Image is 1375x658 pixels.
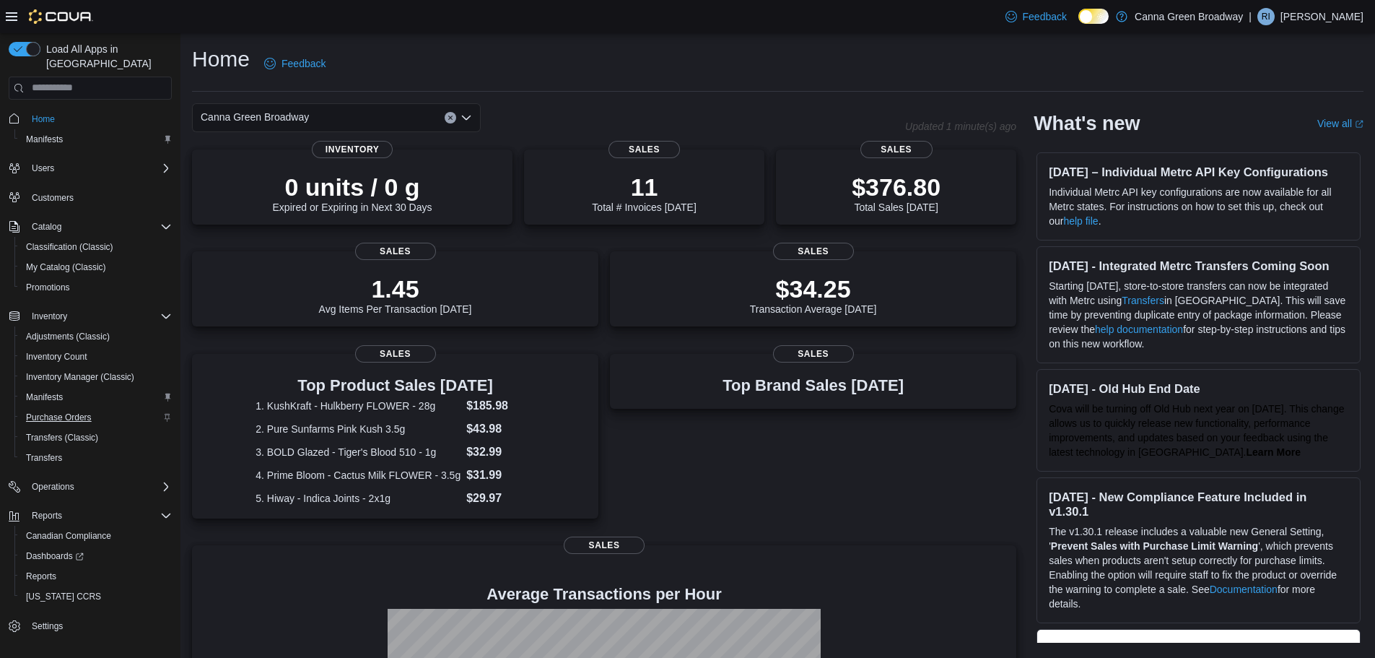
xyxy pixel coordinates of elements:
[20,568,172,585] span: Reports
[26,618,69,635] a: Settings
[1317,118,1363,129] a: View allExternal link
[355,345,436,363] span: Sales
[3,306,178,326] button: Inventory
[1023,9,1067,24] span: Feedback
[1049,381,1348,396] h3: [DATE] - Old Hub End Date
[20,238,119,256] a: Classification (Classic)
[1078,9,1109,24] input: Dark Mode
[3,158,178,178] button: Users
[592,173,696,213] div: Total # Invoices [DATE]
[1122,295,1164,306] a: Transfers
[14,237,178,257] button: Classification (Classic)
[273,173,432,213] div: Expired or Expiring in Next 30 Days
[26,160,60,177] button: Users
[466,443,535,461] dd: $32.99
[20,368,172,386] span: Inventory Manager (Classic)
[32,163,54,174] span: Users
[26,412,92,423] span: Purchase Orders
[1280,8,1363,25] p: [PERSON_NAME]
[14,546,178,566] a: Dashboards
[1049,524,1348,611] p: The v1.30.1 release includes a valuable new General Setting, ' ', which prevents sales when produ...
[466,490,535,507] dd: $29.97
[1247,446,1301,458] a: Learn More
[14,257,178,277] button: My Catalog (Classic)
[201,108,309,126] span: Canna Green Broadway
[26,134,63,145] span: Manifests
[20,409,172,426] span: Purchase Orders
[3,615,178,636] button: Settings
[852,173,940,213] div: Total Sales [DATE]
[20,527,117,545] a: Canadian Compliance
[26,351,87,363] span: Inventory Count
[26,110,172,128] span: Home
[26,550,84,562] span: Dashboards
[20,279,76,296] a: Promotions
[192,45,250,74] h1: Home
[750,274,877,315] div: Transaction Average [DATE]
[26,617,172,635] span: Settings
[20,368,140,386] a: Inventory Manager (Classic)
[26,507,68,524] button: Reports
[26,530,111,542] span: Canadian Compliance
[750,274,877,303] p: $34.25
[608,141,681,158] span: Sales
[14,566,178,586] button: Reports
[26,282,70,293] span: Promotions
[773,345,854,363] span: Sales
[26,478,80,495] button: Operations
[256,422,460,436] dt: 2. Pure Sunfarms Pink Kush 3.5g
[1078,24,1079,25] span: Dark Mode
[26,308,73,325] button: Inventory
[14,277,178,298] button: Promotions
[20,409,97,426] a: Purchase Orders
[273,173,432,202] p: 0 units / 0 g
[466,420,535,438] dd: $43.98
[281,56,326,71] span: Feedback
[20,348,172,365] span: Inventory Count
[20,449,172,467] span: Transfers
[26,218,172,235] span: Catalog
[256,468,460,482] dt: 4. Prime Bloom - Cactus Milk FLOWER - 3.5g
[26,507,172,524] span: Reports
[905,121,1016,132] p: Updated 1 minute(s) ago
[14,407,178,428] button: Purchase Orders
[355,243,436,260] span: Sales
[466,467,535,484] dd: $31.99
[32,221,61,233] span: Catalog
[20,328,115,345] a: Adjustments (Classic)
[860,141,933,158] span: Sales
[20,568,62,585] a: Reports
[20,429,172,446] span: Transfers (Classic)
[26,371,134,383] span: Inventory Manager (Classic)
[26,218,67,235] button: Catalog
[1355,120,1363,129] svg: External link
[26,452,62,464] span: Transfers
[1051,540,1258,552] strong: Prevent Sales with Purchase Limit Warning
[773,243,854,260] span: Sales
[32,113,55,125] span: Home
[20,259,172,276] span: My Catalog (Classic)
[20,279,172,296] span: Promotions
[564,537,645,554] span: Sales
[14,367,178,387] button: Inventory Manager (Classic)
[20,389,172,406] span: Manifests
[1257,8,1275,25] div: Raven Irwin
[26,331,110,342] span: Adjustments (Classic)
[40,42,172,71] span: Load All Apps in [GEOGRAPHIC_DATA]
[26,591,101,602] span: [US_STATE] CCRS
[14,129,178,150] button: Manifests
[258,49,331,78] a: Feedback
[3,506,178,526] button: Reports
[14,428,178,448] button: Transfers (Classic)
[20,527,172,545] span: Canadian Compliance
[20,238,172,256] span: Classification (Classic)
[32,311,67,322] span: Inventory
[256,399,460,413] dt: 1. KushKraft - Hulkberry FLOWER - 28g
[20,588,172,605] span: Washington CCRS
[3,108,178,129] button: Home
[592,173,696,202] p: 11
[26,111,61,128] a: Home
[26,432,98,443] span: Transfers (Classic)
[26,189,172,207] span: Customers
